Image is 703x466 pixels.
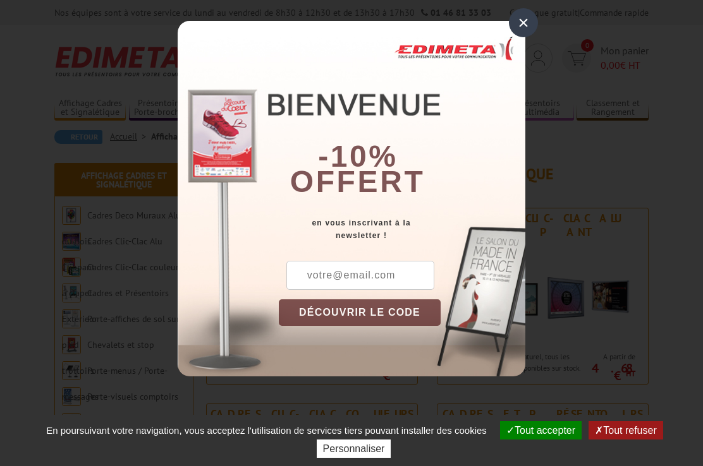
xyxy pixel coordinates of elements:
button: Tout refuser [589,421,663,439]
div: × [509,8,538,37]
div: en vous inscrivant à la newsletter ! [279,217,525,242]
b: -10% [318,140,398,173]
input: votre@email.com [286,261,434,290]
button: Personnaliser (fenêtre modale) [317,439,391,458]
font: offert [290,165,425,198]
span: En poursuivant votre navigation, vous acceptez l'utilisation de services tiers pouvant installer ... [40,425,493,436]
button: DÉCOUVRIR LE CODE [279,299,441,326]
button: Tout accepter [500,421,582,439]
